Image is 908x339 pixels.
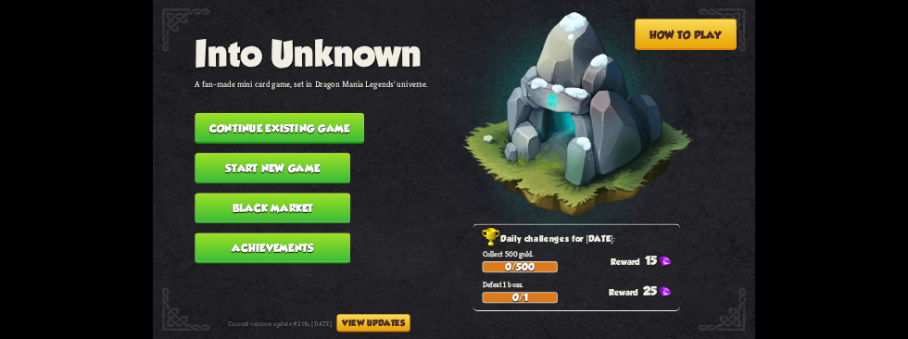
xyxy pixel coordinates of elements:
div: 25 [609,284,680,298]
p: Defeat 1 boss. [483,280,680,290]
div: 0/500 [484,262,557,271]
button: Continue existing game [195,113,363,144]
button: How to play [635,19,737,50]
div: Current version: update #2.0b, [DATE] [228,314,410,332]
h1: Into Unknown [195,33,428,74]
img: Golden_Trophy_Icon.png [483,228,501,246]
p: Collect 500 gold. [483,249,680,259]
button: Black Market [195,193,350,223]
button: Achievements [195,233,350,264]
div: 15 [611,254,680,268]
div: 0/1 [484,293,557,302]
p: A fan-made mini card game, set in Dragon Mania Legends' universe. [195,79,428,90]
button: Start new game [195,153,350,183]
button: View updates [336,314,410,332]
h2: Daily challenges for [DATE]: [483,232,680,246]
